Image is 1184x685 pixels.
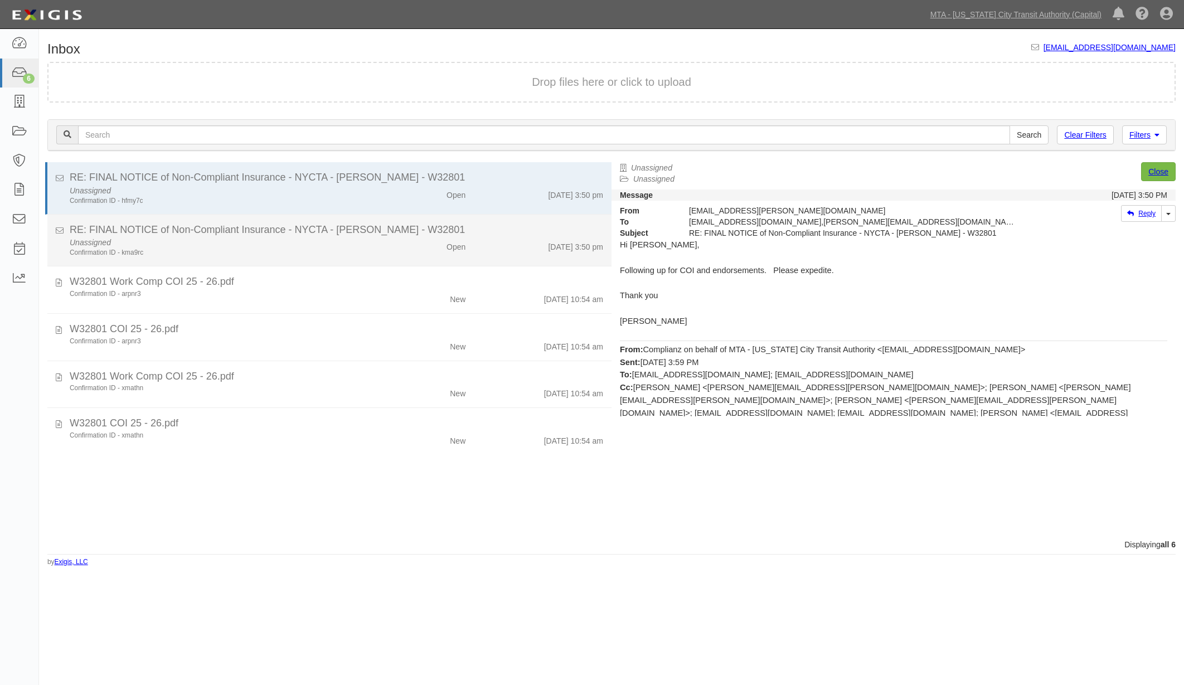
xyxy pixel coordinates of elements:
div: [EMAIL_ADDRESS][PERSON_NAME][DOMAIN_NAME] [681,205,1026,216]
div: [DATE] 3:50 PM [1112,190,1167,201]
em: Unassigned [70,186,111,195]
div: RE: FINAL NOTICE of Non-Compliant Insurance - NYCTA - Paul J. Scariano - W32801 [70,223,603,237]
strong: To [612,216,681,227]
h1: Inbox [47,42,80,56]
span: Thank you [620,291,658,300]
div: [DATE] 3:50 pm [548,185,603,201]
a: Unassigned [631,163,672,172]
small: by [47,557,88,567]
a: Clear Filters [1057,125,1113,144]
div: New [450,337,465,352]
span: [PERSON_NAME] [620,317,687,326]
span: Complianz on behalf of MTA - [US_STATE] City Transit Authority <[EMAIL_ADDRESS][DOMAIN_NAME]> [DA... [620,345,1131,443]
a: Exigis, LLC [55,558,88,566]
input: Search [1010,125,1049,144]
strong: Message [620,191,653,200]
a: Filters [1122,125,1167,144]
span: Following up for COI and endorsements. Please expedite. [620,266,834,275]
div: Confirmation ID - hfmy7c [70,196,374,206]
div: Open [447,237,465,252]
div: Displaying [39,539,1184,550]
div: W32801 Work Comp COI 25 - 26.pdf [70,275,603,289]
div: RE: FINAL NOTICE of Non-Compliant Insurance - NYCTA - Paul J. Scariano - W32801 [70,171,603,185]
div: [DATE] 10:54 am [544,383,603,399]
div: Confirmation ID - xmathn [70,383,374,393]
strong: Subject [612,227,681,239]
span: From: [620,345,643,354]
img: logo-5460c22ac91f19d4615b14bd174203de0afe785f0fc80cf4dbbc73dc1793850b.png [8,5,85,25]
b: To: [620,370,632,379]
div: W32801 COI 25 - 26.pdf [70,322,603,337]
div: [DATE] 10:54 am [544,289,603,305]
div: Confirmation ID - xmathn [70,431,374,440]
div: Confidentiality Note: This e-mail, and any attachment to it, may contain privileged and confident... [612,239,1176,417]
div: Confirmation ID - kma9rc [70,248,374,258]
div: Confirmation ID - arpnr3 [70,337,374,346]
div: 6 [23,74,35,84]
em: Unassigned [70,238,111,247]
a: Reply [1121,205,1162,222]
button: Drop files here or click to upload [532,74,691,90]
a: MTA - [US_STATE] City Transit Authority (Capital) [925,3,1107,26]
a: Unassigned [633,174,675,183]
input: Search [78,125,1010,144]
b: all 6 [1161,540,1176,549]
div: New [450,431,465,446]
div: Confirmation ID - arpnr3 [70,289,374,299]
div: [DATE] 10:54 am [544,337,603,352]
a: Close [1141,162,1176,181]
div: New [450,289,465,305]
div: agreement-49ef9a@mtato.complianz.com,mnowicki@ipjs.com,agreement-49ef9a@mtatc.complianz.com [681,216,1026,227]
div: Open [447,185,465,201]
a: [EMAIL_ADDRESS][DOMAIN_NAME] [1044,43,1176,52]
strong: From [612,205,681,216]
div: W32801 Work Comp COI 25 - 26.pdf [70,370,603,384]
div: [DATE] 3:50 pm [548,237,603,252]
div: [DATE] 10:54 am [544,431,603,446]
span: Hi [PERSON_NAME], [620,240,700,249]
div: New [450,383,465,399]
b: Cc: [620,383,633,392]
div: RE: FINAL NOTICE of Non-Compliant Insurance - NYCTA - Paul J. Scariano - W32801 [681,227,1026,239]
i: Help Center - Complianz [1136,8,1149,21]
b: Sent: [620,358,640,367]
div: W32801 COI 25 - 26.pdf [70,416,603,431]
